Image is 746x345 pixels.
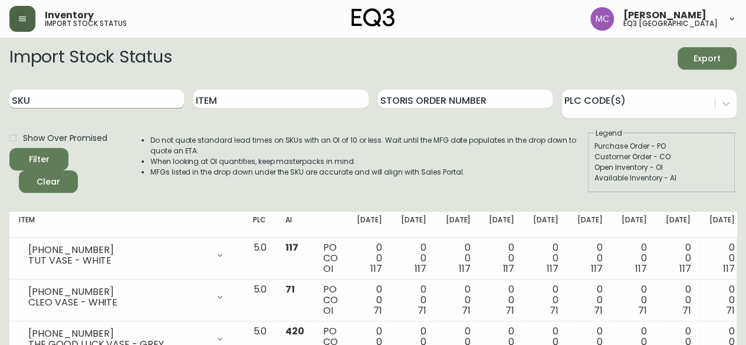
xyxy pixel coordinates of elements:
span: 71 [682,304,691,317]
div: 0 0 [665,284,691,316]
div: Customer Order - CO [594,152,729,162]
span: 71 [550,304,558,317]
th: [DATE] [347,212,392,238]
div: Open Inventory - OI [594,162,729,173]
div: 0 0 [622,242,647,274]
th: [DATE] [656,212,700,238]
div: [PHONE_NUMBER]CLEO VASE - WHITE [19,284,234,310]
div: Purchase Order - PO [594,141,729,152]
span: OI [323,304,333,317]
span: 117 [415,262,426,275]
span: 117 [679,262,691,275]
div: [PHONE_NUMBER] [28,287,208,297]
th: [DATE] [568,212,612,238]
span: 71 [285,282,295,296]
th: [DATE] [479,212,524,238]
span: [PERSON_NAME] [623,11,706,20]
div: 0 0 [533,284,558,316]
div: 0 0 [665,242,691,274]
span: 117 [459,262,471,275]
div: PO CO [323,242,338,274]
div: 0 0 [709,284,735,316]
div: 0 0 [445,242,471,274]
span: 71 [505,304,514,317]
div: 0 0 [357,284,382,316]
img: logo [351,8,395,27]
th: [DATE] [392,212,436,238]
div: 0 0 [445,284,471,316]
th: Item [9,212,244,238]
span: 117 [635,262,647,275]
span: Export [687,51,727,66]
span: 71 [638,304,647,317]
span: 71 [462,304,471,317]
div: 0 0 [622,284,647,316]
h5: eq3 [GEOGRAPHIC_DATA] [623,20,718,27]
div: 0 0 [489,284,514,316]
div: [PHONE_NUMBER]TUT VASE - WHITE [19,242,234,268]
td: 5.0 [244,280,276,321]
span: Show Over Promised [23,132,107,144]
div: [PHONE_NUMBER] [28,328,208,339]
img: 6dbdb61c5655a9a555815750a11666cc [590,7,614,31]
div: Filter [29,152,50,167]
span: Inventory [45,11,94,20]
button: Filter [9,148,68,170]
th: PLC [244,212,276,238]
div: 0 0 [401,242,426,274]
div: 0 0 [533,242,558,274]
span: 117 [502,262,514,275]
span: 117 [591,262,603,275]
th: [DATE] [612,212,656,238]
th: [DATE] [436,212,480,238]
div: 0 0 [357,242,382,274]
span: 117 [723,262,735,275]
span: 117 [547,262,558,275]
th: [DATE] [700,212,744,238]
th: [DATE] [524,212,568,238]
span: 71 [418,304,426,317]
div: 0 0 [401,284,426,316]
span: Clear [28,175,68,189]
button: Clear [19,170,78,193]
li: MFGs listed in the drop down under the SKU are accurate and will align with Sales Portal. [150,167,587,178]
li: When looking at OI quantities, keep masterpacks in mind. [150,156,587,167]
div: 0 0 [577,284,603,316]
div: [PHONE_NUMBER] [28,245,208,255]
li: Do not quote standard lead times on SKUs with an OI of 10 or less. Wait until the MFG date popula... [150,135,587,156]
div: 0 0 [709,242,735,274]
div: PO CO [323,284,338,316]
span: 71 [373,304,382,317]
th: AI [276,212,314,238]
h2: Import Stock Status [9,47,172,70]
span: 420 [285,324,304,338]
span: 117 [370,262,382,275]
legend: Legend [594,128,623,139]
span: OI [323,262,333,275]
div: 0 0 [577,242,603,274]
span: 71 [594,304,603,317]
span: 117 [285,241,298,254]
td: 5.0 [244,238,276,280]
span: 71 [726,304,735,317]
h5: import stock status [45,20,127,27]
div: Available Inventory - AI [594,173,729,183]
div: TUT VASE - WHITE [28,255,208,266]
button: Export [678,47,737,70]
div: 0 0 [489,242,514,274]
div: CLEO VASE - WHITE [28,297,208,308]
